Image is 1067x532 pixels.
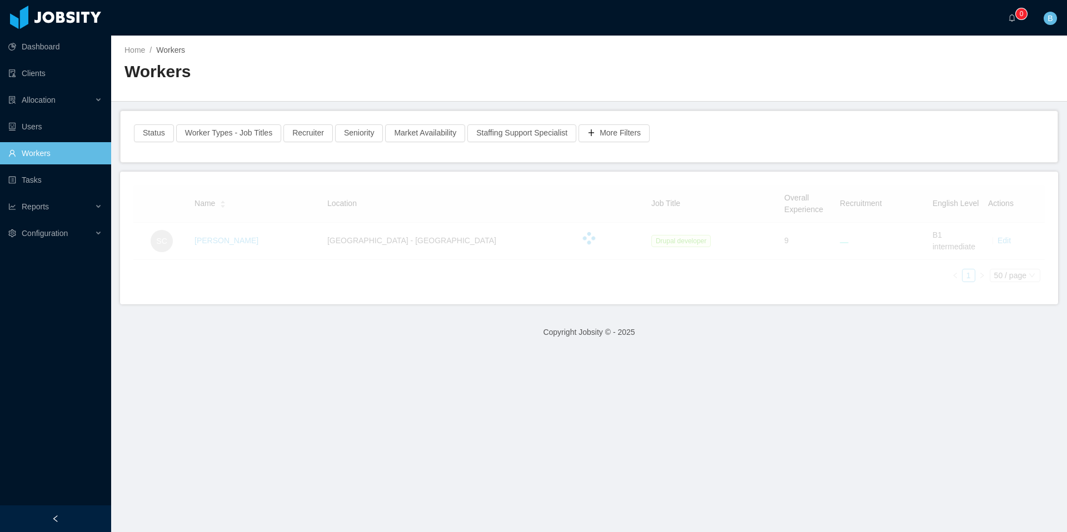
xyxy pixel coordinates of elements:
[8,142,102,164] a: icon: userWorkers
[467,124,576,142] button: Staffing Support Specialist
[1048,12,1053,25] span: B
[149,46,152,54] span: /
[283,124,333,142] button: Recruiter
[156,46,185,54] span: Workers
[8,229,16,237] i: icon: setting
[22,202,49,211] span: Reports
[335,124,383,142] button: Seniority
[124,61,589,83] h2: Workers
[8,96,16,104] i: icon: solution
[1016,8,1027,19] sup: 0
[8,116,102,138] a: icon: robotUsers
[134,124,174,142] button: Status
[8,169,102,191] a: icon: profileTasks
[176,124,281,142] button: Worker Types - Job Titles
[8,203,16,210] i: icon: line-chart
[579,124,650,142] button: icon: plusMore Filters
[22,96,56,104] span: Allocation
[8,62,102,84] a: icon: auditClients
[385,124,465,142] button: Market Availability
[1008,14,1016,22] i: icon: bell
[124,46,145,54] a: Home
[111,313,1067,352] footer: Copyright Jobsity © - 2025
[8,36,102,58] a: icon: pie-chartDashboard
[22,229,68,238] span: Configuration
